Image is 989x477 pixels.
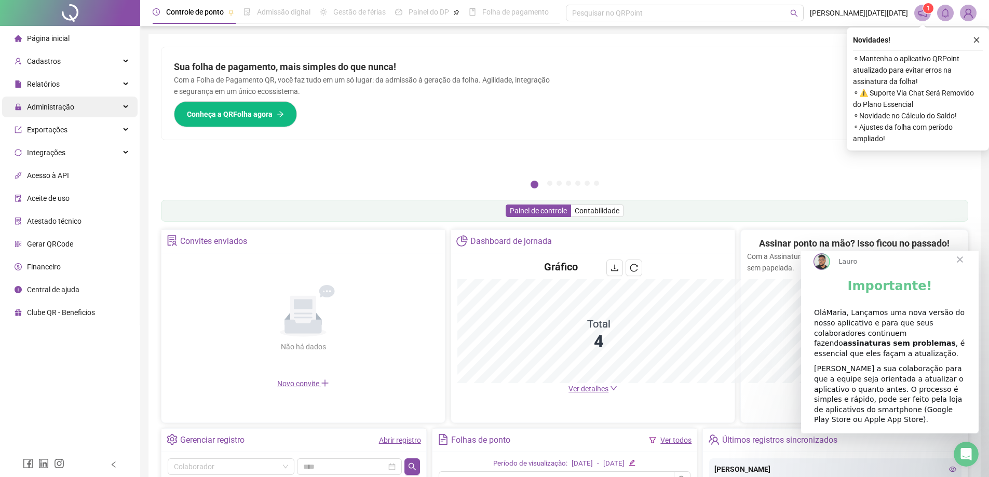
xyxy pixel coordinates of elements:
span: Acesso à API [27,171,69,180]
div: Convites enviados [180,233,247,250]
span: pie-chart [456,235,467,246]
button: 1 [531,181,538,188]
a: Abrir registro [379,436,421,444]
div: [PERSON_NAME] [714,464,956,475]
span: Contabilidade [575,207,619,215]
span: Exportações [27,126,67,134]
span: file-text [438,434,449,445]
span: Relatórios [27,80,60,88]
span: dollar [15,263,22,270]
h2: Assinar ponto na mão? Isso ficou no passado! [759,236,950,251]
span: solution [167,235,178,246]
span: file [15,80,22,88]
button: Conheça a QRFolha agora [174,101,297,127]
span: user-add [15,58,22,65]
b: Importante! [47,28,131,43]
div: - [597,458,599,469]
span: Controle de ponto [166,8,224,16]
span: setting [167,434,178,445]
span: left [110,461,117,468]
div: [DATE] [572,458,593,469]
span: plus [321,379,329,387]
span: download [611,264,619,272]
span: down [610,385,617,392]
span: notification [918,8,927,18]
span: filter [649,437,656,444]
span: export [15,126,22,133]
span: pushpin [453,9,459,16]
b: assinaturas sem problemas [42,88,155,97]
span: gift [15,309,22,316]
span: book [469,8,476,16]
span: info-circle [15,286,22,293]
p: Com a Assinatura Digital da QR, sua gestão fica mais ágil, segura e sem papelada. [747,251,961,274]
div: Não há dados [255,341,351,352]
span: arrow-right [277,111,284,118]
div: Últimos registros sincronizados [722,431,837,449]
button: 2 [547,181,552,186]
span: Página inicial [27,34,70,43]
span: Novo convite [277,379,329,388]
iframe: Intercom live chat [954,442,979,467]
button: 5 [575,181,580,186]
span: edit [629,459,635,466]
span: Aceite de uso [27,194,70,202]
span: [PERSON_NAME][DATE][DATE] [810,7,908,19]
span: Gerar QRCode [27,240,73,248]
span: file-done [243,8,251,16]
span: search [790,9,798,17]
span: Administração [27,103,74,111]
span: sun [320,8,327,16]
div: Folhas de ponto [451,431,510,449]
span: sync [15,149,22,156]
span: Financeiro [27,263,61,271]
span: dashboard [395,8,402,16]
h2: Sua folha de pagamento, mais simples do que nunca! [174,60,552,74]
span: search [408,462,416,471]
span: Novidades ! [853,34,890,46]
span: ⚬ Ajustes da folha com período ampliado! [853,121,983,144]
div: OláMaria, Lançamos uma nova versão do nosso aplicativo e para que seus colaboradores continuem fa... [13,57,165,108]
span: audit [15,195,22,202]
span: pushpin [228,9,234,16]
span: team [708,434,719,445]
span: linkedin [38,458,49,469]
img: 59082 [960,5,976,21]
span: Painel de controle [510,207,567,215]
a: Ver todos [660,436,692,444]
button: 6 [585,181,590,186]
span: Central de ajuda [27,285,79,294]
span: qrcode [15,240,22,248]
sup: 1 [923,3,933,13]
span: api [15,172,22,179]
button: 3 [557,181,562,186]
button: 7 [594,181,599,186]
div: Período de visualização: [493,458,567,469]
span: Gestão de férias [333,8,386,16]
span: home [15,35,22,42]
span: bell [941,8,950,18]
div: [DATE] [603,458,625,469]
span: ⚬ ⚠️ Suporte Via Chat Será Removido do Plano Essencial [853,87,983,110]
span: 1 [927,5,930,12]
span: Cadastros [27,57,61,65]
span: Conheça a QRFolha agora [187,108,273,120]
div: Dashboard de jornada [470,233,552,250]
span: ⚬ Novidade no Cálculo do Saldo! [853,110,983,121]
span: solution [15,217,22,225]
span: Folha de pagamento [482,8,549,16]
span: Integrações [27,148,65,157]
span: Clube QR - Beneficios [27,308,95,317]
iframe: Intercom live chat mensagem [801,251,979,433]
div: Gerenciar registro [180,431,245,449]
div: [PERSON_NAME] a sua colaboração para que a equipe seja orientada a atualizar o aplicativo o quant... [13,113,165,174]
span: lock [15,103,22,111]
span: ⚬ Mantenha o aplicativo QRPoint atualizado para evitar erros na assinatura da folha! [853,53,983,87]
h4: Gráfico [544,260,578,274]
span: Painel do DP [409,8,449,16]
span: Ver detalhes [568,385,608,393]
span: reload [630,264,638,272]
span: instagram [54,458,64,469]
a: Ver detalhes down [568,385,617,393]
